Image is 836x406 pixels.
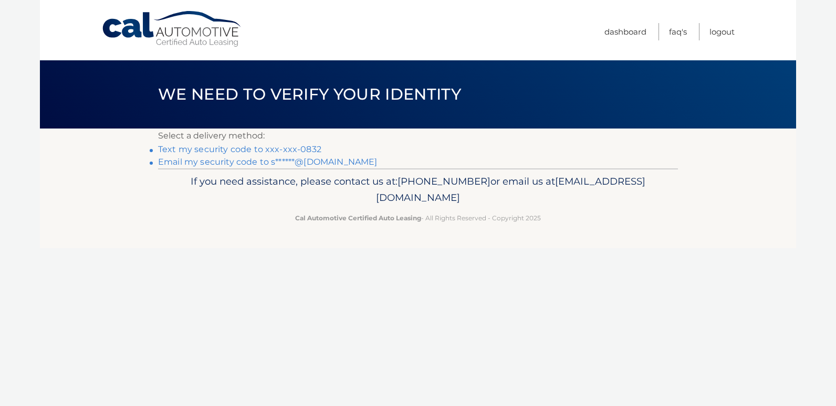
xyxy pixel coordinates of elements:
a: Cal Automotive [101,10,243,48]
span: [PHONE_NUMBER] [398,175,490,187]
a: Logout [709,23,735,40]
p: - All Rights Reserved - Copyright 2025 [165,212,671,223]
a: Dashboard [604,23,646,40]
span: We need to verify your identity [158,84,461,104]
a: FAQ's [669,23,687,40]
p: If you need assistance, please contact us at: or email us at [165,173,671,207]
p: Select a delivery method: [158,129,678,143]
a: Email my security code to s******@[DOMAIN_NAME] [158,157,378,167]
a: Text my security code to xxx-xxx-0832 [158,144,321,154]
strong: Cal Automotive Certified Auto Leasing [295,214,421,222]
